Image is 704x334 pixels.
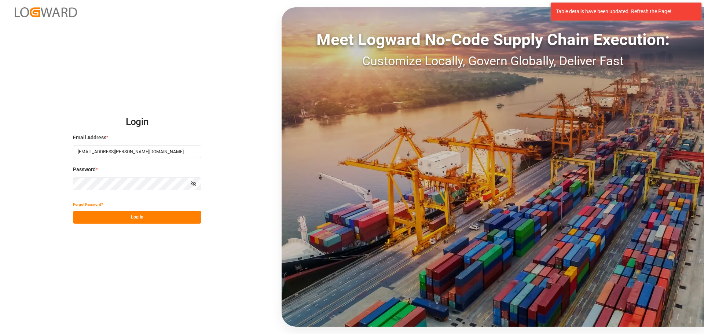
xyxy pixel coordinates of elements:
button: Log In [73,211,201,224]
span: Password [73,166,96,173]
img: Logward_new_orange.png [15,7,77,17]
div: Customize Locally, Govern Globally, Deliver Fast [282,52,704,70]
span: Email Address [73,134,106,142]
input: Enter your email [73,145,201,158]
h2: Login [73,110,201,134]
div: Meet Logward No-Code Supply Chain Execution: [282,27,704,52]
button: Forgot Password? [73,198,103,211]
div: Table details have been updated. Refresh the Page!. [556,8,691,15]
